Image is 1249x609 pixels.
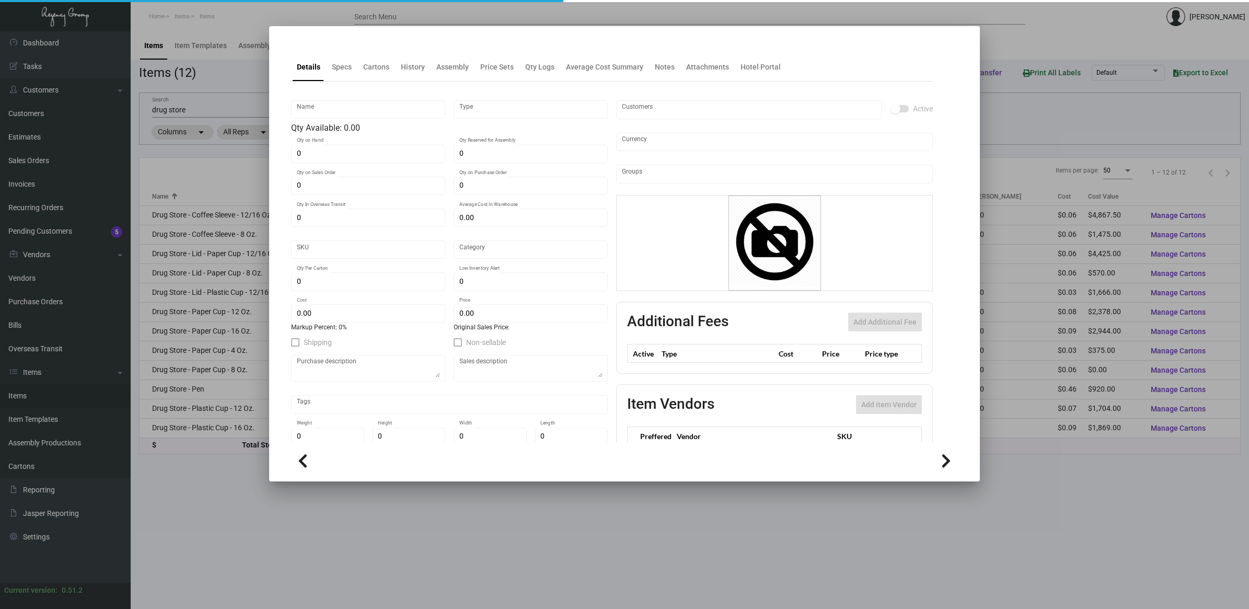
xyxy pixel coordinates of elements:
[62,585,83,596] div: 0.51.2
[627,313,728,331] h2: Additional Fees
[819,344,862,363] th: Price
[480,62,514,73] div: Price Sets
[622,170,928,178] input: Add new..
[627,395,714,414] h2: Item Vendors
[304,336,332,349] span: Shipping
[853,318,917,326] span: Add Additional Fee
[741,62,781,73] div: Hotel Portal
[4,585,57,596] div: Current version:
[861,400,917,409] span: Add item Vendor
[622,106,876,114] input: Add new..
[628,344,660,363] th: Active
[913,102,933,115] span: Active
[832,427,921,445] th: SKU
[776,344,819,363] th: Cost
[436,62,469,73] div: Assembly
[848,313,922,331] button: Add Additional Fee
[363,62,389,73] div: Cartons
[297,62,320,73] div: Details
[862,344,909,363] th: Price type
[628,427,672,445] th: Preffered
[672,427,832,445] th: Vendor
[466,336,506,349] span: Non-sellable
[332,62,352,73] div: Specs
[659,344,776,363] th: Type
[525,62,554,73] div: Qty Logs
[686,62,729,73] div: Attachments
[856,395,922,414] button: Add item Vendor
[291,122,608,134] div: Qty Available: 0.00
[655,62,675,73] div: Notes
[401,62,425,73] div: History
[566,62,643,73] div: Average Cost Summary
